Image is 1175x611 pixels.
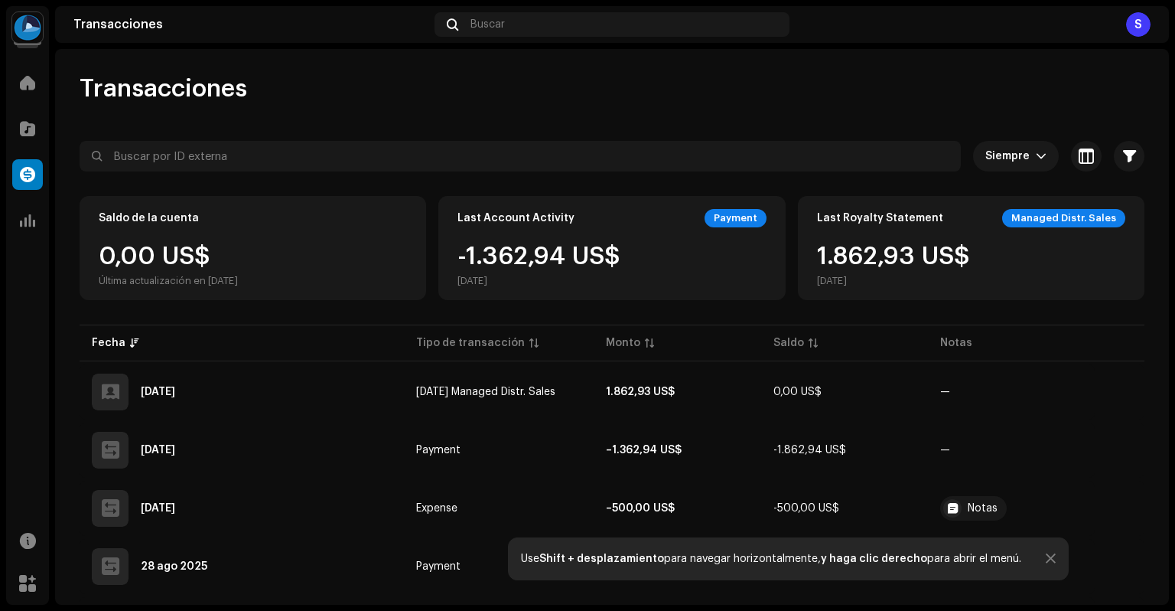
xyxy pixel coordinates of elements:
[817,275,970,287] div: [DATE]
[80,74,247,104] span: Transacciones
[773,503,839,514] span: -500,00 US$
[416,503,457,514] span: Expense
[821,554,927,564] strong: y haga clic derecho
[416,387,555,397] span: sept 2025 Managed Distr. Sales
[606,335,640,351] div: Monto
[773,335,804,351] div: Saldo
[92,335,125,351] div: Fecha
[416,445,461,456] span: Payment
[539,554,664,564] strong: Shift + desplazamiento
[457,275,620,287] div: [DATE]
[80,141,961,172] input: Buscar por ID externa
[470,18,505,31] span: Buscar
[416,335,525,351] div: Tipo de transacción
[940,387,950,397] re-a-table-badge: —
[457,212,574,224] div: Last Account Activity
[73,18,428,31] div: Transacciones
[968,503,998,514] div: Notas
[416,561,461,572] span: Payment
[606,387,675,397] strong: 1.862,93 US$
[99,212,199,224] div: Saldo de la cuenta
[773,387,822,397] span: 0,00 US$
[141,445,175,456] div: 25 sept 2025
[521,553,1021,565] div: Use para navegar horizontalmente, para abrir el menú.
[12,12,43,43] img: 31a4402c-14a3-4296-bd18-489e15b936d7
[1036,141,1046,172] div: dropdown trigger
[141,387,175,397] div: 25 sept 2025
[99,275,238,287] div: Última actualización en [DATE]
[940,445,950,456] re-a-table-badge: —
[141,561,207,572] div: 28 ago 2025
[606,445,682,456] strong: –1.362,94 US$
[1126,12,1151,37] div: S
[773,445,846,456] span: -1.862,94 US$
[705,209,767,227] div: Payment
[141,503,175,514] div: 25 sept 2025
[1002,209,1125,227] div: Managed Distr. Sales
[985,141,1036,172] span: Siempre
[940,496,1082,521] span: Renta
[817,212,943,224] div: Last Royalty Statement
[606,503,675,514] strong: –500,00 US$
